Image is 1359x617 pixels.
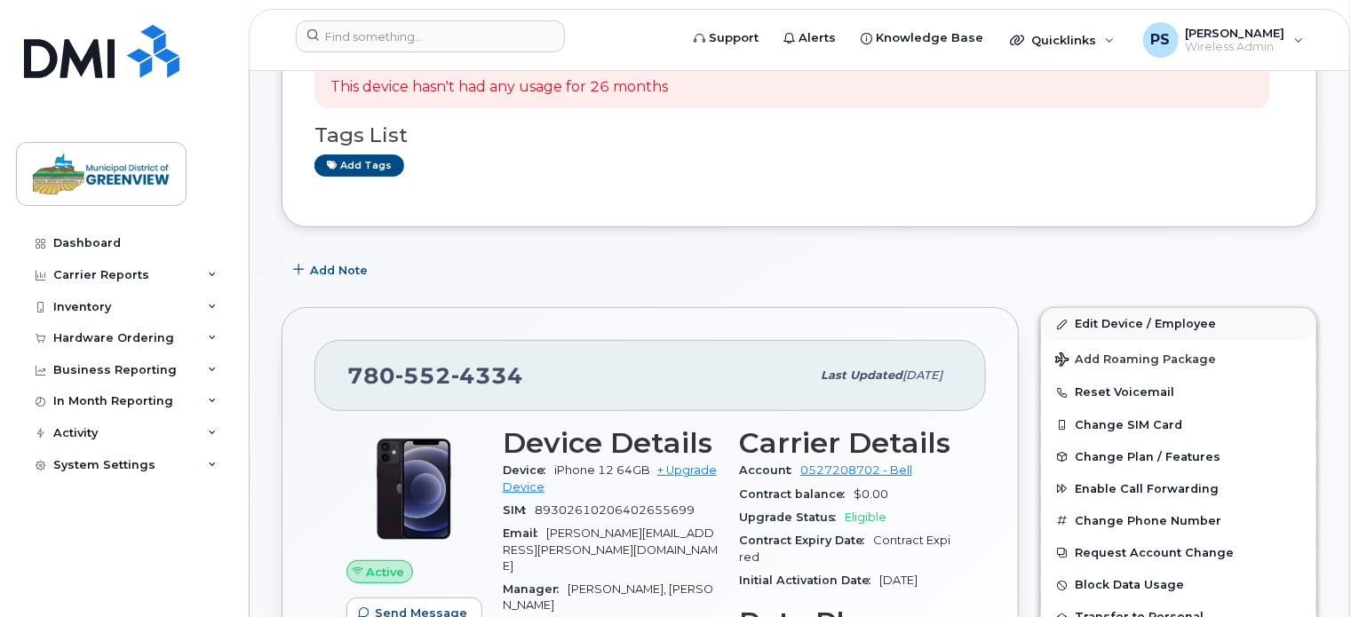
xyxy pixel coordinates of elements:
button: Request Account Change [1041,537,1316,569]
span: 89302610206402655699 [535,503,695,517]
span: Add Roaming Package [1055,352,1216,369]
span: SIM [503,503,535,517]
span: Support [709,29,759,47]
span: Contract Expiry Date [739,534,873,547]
span: Initial Activation Date [739,573,879,587]
a: Edit Device / Employee [1041,308,1316,340]
button: Change Plan / Features [1041,441,1316,473]
span: Contract Expired [739,534,950,563]
h3: Carrier Details [739,427,954,459]
span: Add Note [310,262,368,279]
span: 552 [395,362,451,389]
button: Change SIM Card [1041,409,1316,441]
button: Add Note [282,254,383,286]
h3: Tags List [314,124,1284,146]
a: Support [681,20,771,56]
span: [PERSON_NAME][EMAIL_ADDRESS][PERSON_NAME][DOMAIN_NAME] [503,526,718,573]
span: Enable Call Forwarding [1075,482,1219,495]
a: 0527208702 - Bell [800,463,912,477]
input: Find something... [296,20,565,52]
img: iPhone_12.jpg [361,436,467,542]
p: This device hasn't had any usage for 26 months [330,77,668,98]
span: iPhone 12 64GB [554,463,650,477]
span: 780 [347,362,523,389]
span: Knowledge Base [876,29,983,47]
span: Change Plan / Features [1075,450,1220,463]
a: Add tags [314,154,404,177]
span: [PERSON_NAME], [PERSON_NAME] [503,582,713,612]
span: PS [1151,29,1171,51]
div: Quicklinks [997,22,1127,58]
span: Eligible [845,510,886,524]
a: + Upgrade Device [503,463,717,493]
span: Quicklinks [1031,33,1096,47]
span: Active [367,564,405,581]
span: Contract balance [739,487,854,501]
span: Account [739,463,800,477]
span: Last updated [821,368,902,382]
div: Peter Stoodley [1131,22,1316,58]
span: Device [503,463,554,477]
span: 4334 [451,362,523,389]
button: Enable Call Forwarding [1041,473,1316,505]
button: Change Phone Number [1041,505,1316,537]
button: Add Roaming Package [1041,340,1316,376]
button: Reset Voicemail [1041,376,1316,408]
span: [DATE] [902,368,942,382]
span: Upgrade Status [739,510,845,524]
span: $0.00 [854,487,888,501]
span: Email [503,526,546,540]
span: Alerts [799,29,836,47]
span: Manager [503,582,568,596]
span: [DATE] [879,573,918,587]
a: Knowledge Base [848,20,996,56]
h3: Device Details [503,427,718,459]
a: Alerts [771,20,848,56]
span: Wireless Admin [1186,40,1285,54]
button: Block Data Usage [1041,569,1316,601]
span: [PERSON_NAME] [1186,26,1285,40]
